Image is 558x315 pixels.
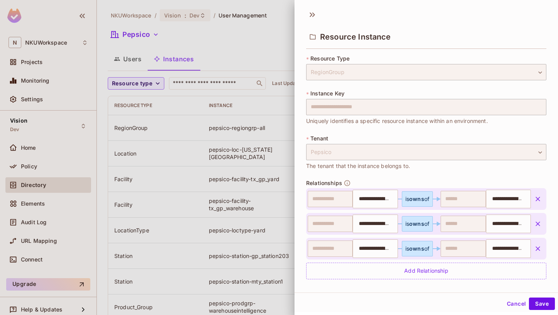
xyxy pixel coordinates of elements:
[320,32,391,42] span: Resource Instance
[306,263,546,279] div: Add Relationship
[306,64,546,80] div: RegionGroup
[405,196,429,202] div: is of
[409,245,424,252] span: owns
[504,298,529,310] button: Cancel
[529,298,555,310] button: Save
[306,180,342,186] span: Relationships
[405,246,429,252] div: is of
[409,196,424,202] span: owns
[409,220,424,227] span: owns
[405,221,429,227] div: is of
[310,55,350,62] span: Resource Type
[306,117,488,125] span: Uniquely identifies a specific resource instance within an environment.
[306,162,410,170] span: The tenant that the instance belongs to.
[310,90,344,97] span: Instance Key
[306,144,546,160] div: Pepsico
[310,135,328,142] span: Tenant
